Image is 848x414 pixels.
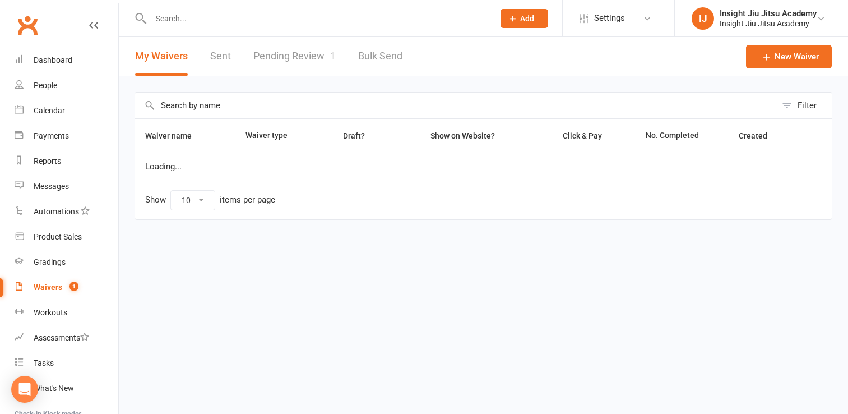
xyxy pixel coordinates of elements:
[15,250,118,275] a: Gradings
[520,14,534,23] span: Add
[34,308,67,317] div: Workouts
[420,129,507,142] button: Show on Website?
[15,351,118,376] a: Tasks
[746,45,832,68] a: New Waiver
[145,129,204,142] button: Waiver name
[34,106,65,115] div: Calendar
[430,131,495,140] span: Show on Website?
[739,131,780,140] span: Created
[34,81,57,90] div: People
[636,119,729,153] th: No. Completed
[13,11,41,39] a: Clubworx
[739,129,780,142] button: Created
[145,190,275,210] div: Show
[333,129,377,142] button: Draft?
[34,182,69,191] div: Messages
[135,37,188,76] button: My Waivers
[358,37,402,76] a: Bulk Send
[11,376,38,403] div: Open Intercom Messenger
[34,283,62,292] div: Waivers
[69,282,78,291] span: 1
[692,7,714,30] div: IJ
[15,98,118,123] a: Calendar
[563,131,602,140] span: Click & Pay
[145,131,204,140] span: Waiver name
[15,73,118,98] a: People
[15,174,118,199] a: Messages
[34,384,74,393] div: What's New
[343,131,365,140] span: Draft?
[720,19,817,29] div: Insight Jiu Jitsu Academy
[34,358,54,367] div: Tasks
[34,56,72,65] div: Dashboard
[135,93,776,118] input: Search by name
[15,275,118,300] a: Waivers 1
[34,232,82,241] div: Product Sales
[594,6,625,31] span: Settings
[15,199,118,224] a: Automations
[15,376,118,401] a: What's New
[15,300,118,325] a: Workouts
[15,149,118,174] a: Reports
[15,48,118,73] a: Dashboard
[15,123,118,149] a: Payments
[720,8,817,19] div: Insight Jiu Jitsu Academy
[253,37,336,76] a: Pending Review1
[235,119,314,153] th: Waiver type
[147,11,486,26] input: Search...
[34,207,79,216] div: Automations
[34,257,66,266] div: Gradings
[220,195,275,205] div: items per page
[501,9,548,28] button: Add
[330,50,336,62] span: 1
[34,333,89,342] div: Assessments
[34,157,61,165] div: Reports
[34,131,69,140] div: Payments
[210,37,231,76] a: Sent
[135,153,832,181] td: Loading...
[776,93,832,118] button: Filter
[15,224,118,250] a: Product Sales
[553,129,614,142] button: Click & Pay
[15,325,118,351] a: Assessments
[798,99,817,112] div: Filter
